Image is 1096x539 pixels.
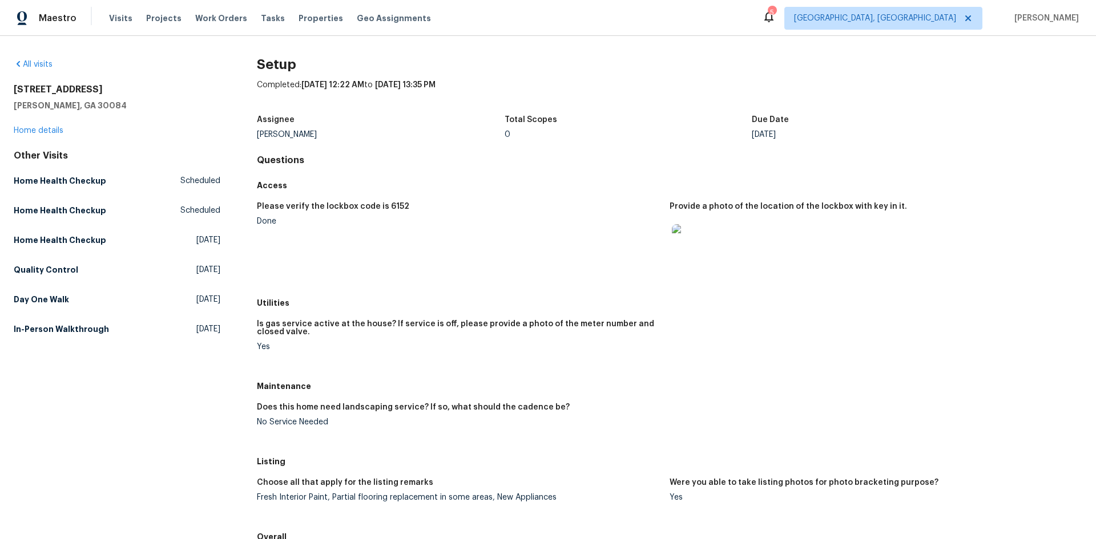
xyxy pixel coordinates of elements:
span: [DATE] [196,323,220,335]
span: [PERSON_NAME] [1010,13,1079,24]
h5: Is gas service active at the house? If service is off, please provide a photo of the meter number... [257,320,660,336]
h5: Listing [257,456,1082,467]
span: [DATE] [196,264,220,275]
span: Work Orders [195,13,247,24]
h4: Questions [257,155,1082,166]
h5: Total Scopes [505,116,557,124]
div: Fresh Interior Paint, Partial flooring replacement in some areas, New Appliances [257,493,660,501]
h5: Assignee [257,116,295,124]
h5: Access [257,180,1082,191]
h5: Were you able to take listing photos for photo bracketing purpose? [670,479,938,487]
h5: Provide a photo of the location of the lockbox with key in it. [670,202,907,210]
span: [DATE] [196,234,220,246]
div: No Service Needed [257,418,660,426]
span: [DATE] 13:35 PM [375,81,436,89]
h5: Does this home need landscaping service? If so, what should the cadence be? [257,403,570,411]
a: Home Health Checkup[DATE] [14,230,220,250]
span: Scheduled [180,175,220,187]
a: Quality Control[DATE] [14,260,220,280]
div: Yes [670,493,1073,501]
h5: Choose all that apply for the listing remarks [257,479,433,487]
span: Visits [109,13,132,24]
h2: Setup [257,59,1082,70]
div: Completed: to [257,79,1082,109]
span: Properties [299,13,343,24]
span: Tasks [261,14,285,22]
h5: Day One Walk [14,294,69,305]
a: In-Person Walkthrough[DATE] [14,319,220,339]
div: [PERSON_NAME] [257,131,505,139]
h5: [PERSON_NAME], GA 30084 [14,100,220,111]
span: [DATE] [196,294,220,305]
h5: Quality Control [14,264,78,275]
a: All visits [14,60,53,68]
span: Geo Assignments [357,13,431,24]
h5: Due Date [752,116,789,124]
div: Done [257,217,660,225]
span: Scheduled [180,205,220,216]
h2: [STREET_ADDRESS] [14,84,220,95]
h5: Home Health Checkup [14,175,106,187]
div: Other Visits [14,150,220,161]
h5: Home Health Checkup [14,205,106,216]
a: Home details [14,127,63,135]
div: 5 [768,7,776,18]
span: Projects [146,13,182,24]
h5: Please verify the lockbox code is 6152 [257,202,409,210]
span: [GEOGRAPHIC_DATA], [GEOGRAPHIC_DATA] [794,13,956,24]
span: [DATE] 12:22 AM [301,81,364,89]
h5: In-Person Walkthrough [14,323,109,335]
div: [DATE] [752,131,1000,139]
span: Maestro [39,13,76,24]
div: 0 [505,131,752,139]
a: Home Health CheckupScheduled [14,171,220,191]
h5: Maintenance [257,380,1082,392]
a: Home Health CheckupScheduled [14,200,220,221]
a: Day One Walk[DATE] [14,289,220,310]
h5: Home Health Checkup [14,234,106,246]
h5: Utilities [257,297,1082,309]
div: Yes [257,343,660,351]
